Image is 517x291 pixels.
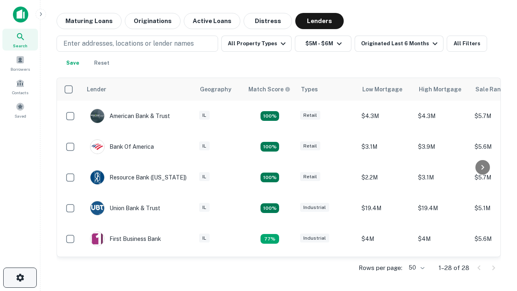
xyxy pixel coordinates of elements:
[362,84,402,94] div: Low Mortgage
[357,224,414,254] td: $4M
[57,13,122,29] button: Maturing Loans
[199,234,210,243] div: IL
[300,111,320,120] div: Retail
[300,172,320,181] div: Retail
[199,111,210,120] div: IL
[357,101,414,131] td: $4.3M
[90,170,187,185] div: Resource Bank ([US_STATE])
[2,29,38,51] a: Search
[357,254,414,285] td: $3.9M
[414,224,471,254] td: $4M
[295,36,351,52] button: $5M - $6M
[261,142,279,152] div: Matching Properties: 4, hasApolloMatch: undefined
[89,55,115,71] button: Reset
[199,172,210,181] div: IL
[63,39,194,48] p: Enter addresses, locations or lender names
[414,254,471,285] td: $4.2M
[296,78,357,101] th: Types
[87,84,106,94] div: Lender
[300,203,329,212] div: Industrial
[15,113,26,119] span: Saved
[90,171,104,184] img: picture
[261,203,279,213] div: Matching Properties: 4, hasApolloMatch: undefined
[414,78,471,101] th: High Mortgage
[248,85,289,94] h6: Match Score
[13,42,27,49] span: Search
[300,141,320,151] div: Retail
[90,109,170,123] div: American Bank & Trust
[447,36,487,52] button: All Filters
[60,55,86,71] button: Save your search to get updates of matches that match your search criteria.
[2,99,38,121] a: Saved
[221,36,292,52] button: All Property Types
[355,36,443,52] button: Originated Last 6 Months
[477,226,517,265] iframe: Chat Widget
[357,131,414,162] td: $3.1M
[406,262,426,274] div: 50
[11,66,30,72] span: Borrowers
[82,78,195,101] th: Lender
[90,201,160,215] div: Union Bank & Trust
[57,36,218,52] button: Enter addresses, locations or lender names
[90,139,154,154] div: Bank Of America
[13,6,28,23] img: capitalize-icon.png
[2,76,38,97] a: Contacts
[414,193,471,224] td: $19.4M
[90,140,104,154] img: picture
[261,173,279,182] div: Matching Properties: 4, hasApolloMatch: undefined
[199,203,210,212] div: IL
[414,131,471,162] td: $3.9M
[261,234,279,244] div: Matching Properties: 3, hasApolloMatch: undefined
[125,13,181,29] button: Originations
[90,201,104,215] img: picture
[295,13,344,29] button: Lenders
[439,263,469,273] p: 1–28 of 28
[195,78,244,101] th: Geography
[414,162,471,193] td: $3.1M
[357,78,414,101] th: Low Mortgage
[2,52,38,74] a: Borrowers
[419,84,461,94] div: High Mortgage
[357,193,414,224] td: $19.4M
[244,13,292,29] button: Distress
[90,109,104,123] img: picture
[301,84,318,94] div: Types
[90,232,104,246] img: picture
[261,111,279,121] div: Matching Properties: 7, hasApolloMatch: undefined
[200,84,231,94] div: Geography
[199,141,210,151] div: IL
[300,234,329,243] div: Industrial
[361,39,440,48] div: Originated Last 6 Months
[414,101,471,131] td: $4.3M
[184,13,240,29] button: Active Loans
[12,89,28,96] span: Contacts
[248,85,290,94] div: Capitalize uses an advanced AI algorithm to match your search with the best lender. The match sco...
[359,263,402,273] p: Rows per page:
[90,232,161,246] div: First Business Bank
[244,78,296,101] th: Capitalize uses an advanced AI algorithm to match your search with the best lender. The match sco...
[357,162,414,193] td: $2.2M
